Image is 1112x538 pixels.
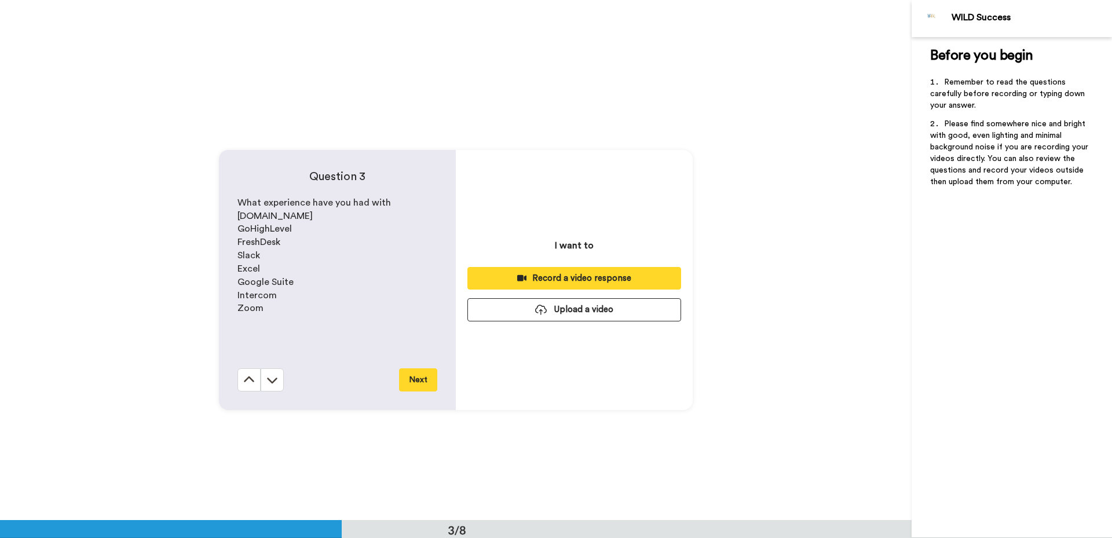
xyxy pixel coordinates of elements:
button: Upload a video [467,298,681,321]
div: 3/8 [429,522,485,538]
span: Remember to read the questions carefully before recording or typing down your answer. [930,78,1087,109]
span: Zoom [237,303,264,313]
div: WILD Success [952,12,1111,23]
span: GoHighLevel [237,224,292,233]
span: What experience have you had with [237,198,391,207]
span: Before you begin [930,49,1033,63]
button: Next [399,368,437,391]
span: Intercom [237,291,277,300]
button: Record a video response [467,267,681,290]
span: Excel [237,264,260,273]
h4: Question 3 [237,169,437,185]
div: Record a video response [477,272,672,284]
p: I want to [555,239,594,252]
img: Profile Image [918,5,946,32]
span: Google Suite [237,277,294,287]
span: Please find somewhere nice and bright with good, even lighting and minimal background noise if yo... [930,120,1091,186]
span: FreshDesk [237,237,280,247]
span: [DOMAIN_NAME] [237,211,313,221]
span: Slack [237,251,260,260]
